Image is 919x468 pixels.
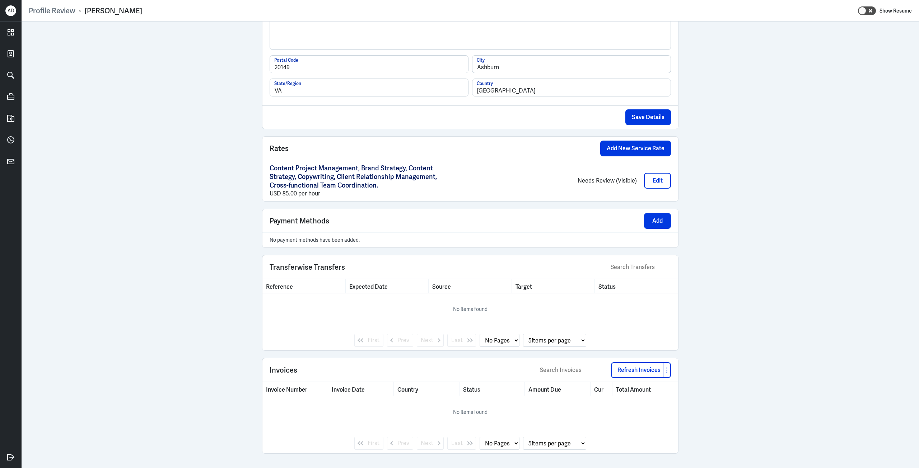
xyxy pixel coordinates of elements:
div: AD [5,5,16,16]
button: First [354,437,383,450]
th: Toggle SortBy [262,279,346,293]
th: Total Amount [612,382,678,396]
span: Rates [270,143,289,154]
span: Prev [397,336,409,345]
th: Toggle SortBy [429,279,512,293]
input: Country [472,79,671,96]
span: Last [451,336,463,345]
p: No items found [453,408,488,416]
span: First [368,336,379,345]
th: Toggle SortBy [591,382,612,396]
input: City [472,56,671,73]
button: Refresh Invoices [611,362,663,378]
th: Toggle SortBy [595,279,678,293]
p: Content Project Management, Brand Strategy, Content Strategy, Copywriting, Client Relationship Ma... [270,164,453,190]
th: Toggle SortBy [346,279,429,293]
span: First [368,439,379,448]
p: Needs Review (Visible) [453,176,637,185]
div: No payment methods have been added. [270,236,671,244]
span: Last [451,439,463,448]
th: Amount Due [525,382,591,396]
label: Show Resume [880,6,912,15]
input: Search Invoices [539,365,611,375]
button: Last [447,334,476,347]
span: Next [421,336,433,345]
th: Toggle SortBy [328,382,394,396]
span: Prev [397,439,409,448]
span: Transferwise Transfers [270,262,345,273]
input: Postal Code [270,56,468,73]
div: [PERSON_NAME] [85,6,142,15]
p: › [75,6,85,15]
button: Prev [387,334,413,347]
button: Next [417,437,444,450]
th: Toggle SortBy [394,382,459,396]
th: Toggle SortBy [512,279,595,293]
span: Next [421,439,433,448]
button: Add [644,213,671,229]
button: Save Details [625,109,671,125]
input: State/Region [270,79,468,96]
span: Payment Methods [270,216,329,226]
button: Add New Service Rate [600,141,671,156]
th: Toggle SortBy [459,382,525,396]
button: Prev [387,437,413,450]
button: First [354,334,383,347]
a: Profile Review [29,6,75,15]
input: Search Transfers [610,263,671,272]
div: USD 85.00 per hour [270,190,453,198]
p: No items found [453,305,488,313]
button: Edit [644,173,671,189]
div: Invoices [270,365,539,375]
button: Next [417,334,444,347]
button: Last [447,437,476,450]
th: Invoice Number [262,382,328,396]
